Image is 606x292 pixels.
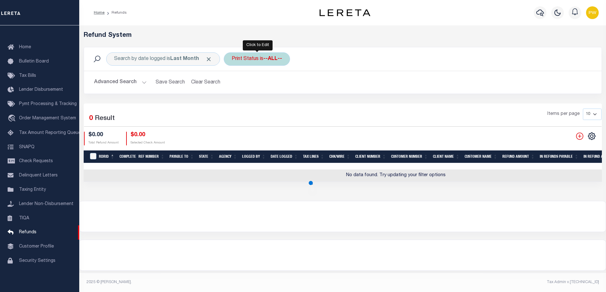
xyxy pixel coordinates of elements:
[537,150,581,163] th: In Refunds Payable: activate to sort column ascending
[462,150,500,163] th: Customer Name: activate to sort column ascending
[131,132,165,139] h4: $0.00
[89,115,93,122] span: 0
[94,76,147,89] button: Advanced Search
[19,131,81,135] span: Tax Amount Reporting Queue
[189,76,223,89] button: Clear Search
[319,9,370,16] img: logo-dark.svg
[224,52,290,66] div: Print Status is
[88,132,119,139] h4: $0.00
[19,202,74,206] span: Lender Non-Disbursement
[216,150,240,163] th: Agency: activate to sort column ascending
[96,150,117,163] th: RDRID: activate to sort column descending
[347,279,599,285] div: Tax Admin v.[TECHNICAL_ID]
[170,56,199,62] b: Last Month
[430,150,462,163] th: Client Name: activate to sort column ascending
[167,150,197,163] th: Payable To: activate to sort column ascending
[82,279,343,285] div: 2025 © [PERSON_NAME].
[106,52,220,66] div: Click to Edit
[95,114,115,124] label: Result
[389,150,430,163] th: Customer Number: activate to sort column ascending
[117,150,136,163] th: Complete
[136,150,167,163] th: Ref Number: activate to sort column ascending
[19,216,29,220] span: TIQA
[105,10,127,16] li: Refunds
[19,74,36,78] span: Tax Bills
[300,150,327,163] th: Tax Lines: activate to sort column ascending
[197,150,216,163] th: State: activate to sort column ascending
[131,141,165,145] p: Selected Check Amount
[19,88,63,92] span: Lender Disbursement
[205,56,212,63] span: Click to Remove
[19,145,35,149] span: SNAPQ
[263,56,282,62] b: --ALL--
[19,173,58,178] span: Delinquent Letters
[19,45,31,50] span: Home
[8,115,18,123] i: travel_explore
[240,150,268,163] th: Logged By: activate to sort column ascending
[327,150,353,163] th: Chk/Wire: activate to sort column ascending
[19,230,36,235] span: Refunds
[88,141,119,145] p: Total Refund Amount
[243,40,273,50] div: Click to Edit
[19,59,49,64] span: Bulletin Board
[86,150,97,163] th: RefundDepositRegisterID
[500,150,537,163] th: Refund Amount: activate to sort column ascending
[19,188,46,192] span: Taxing Entity
[547,111,580,118] span: Items per page
[353,150,389,163] th: Client Number: activate to sort column ascending
[19,244,54,249] span: Customer Profile
[94,11,105,15] a: Home
[84,32,602,39] h5: Refund System
[19,259,55,263] span: Security Settings
[19,159,53,163] span: Check Requests
[19,116,76,121] span: Order Management System
[586,6,599,19] img: svg+xml;base64,PHN2ZyB4bWxucz0iaHR0cDovL3d3dy53My5vcmcvMjAwMC9zdmciIHBvaW50ZXItZXZlbnRzPSJub25lIi...
[19,102,77,106] span: Pymt Processing & Tracking
[268,150,300,163] th: Date Logged: activate to sort column ascending
[152,76,189,89] button: Save Search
